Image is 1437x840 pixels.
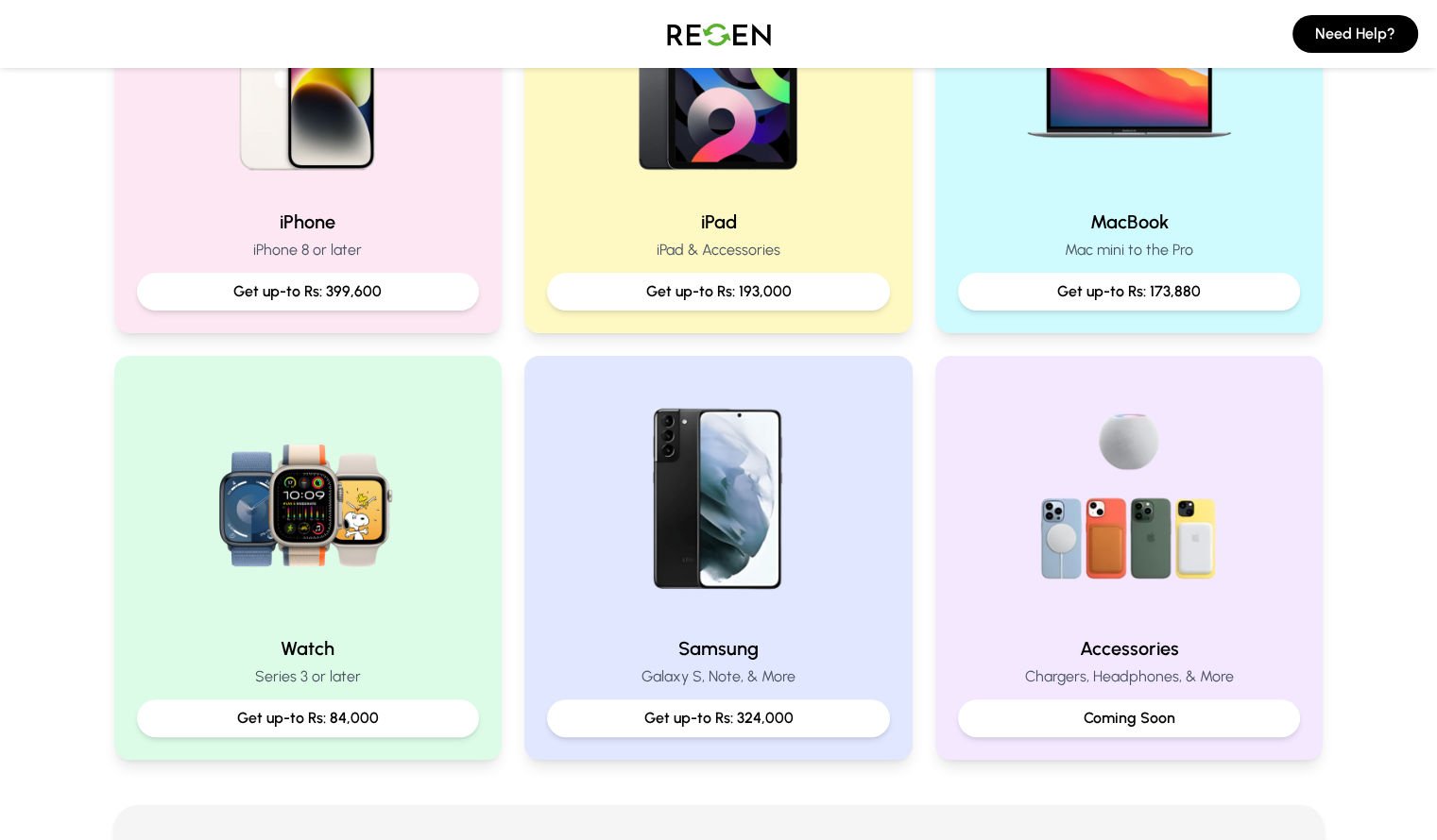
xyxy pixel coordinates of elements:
p: Galaxy S, Note, & More [547,665,890,688]
h2: Watch [137,635,480,662]
p: Get up-to Rs: 84,000 [152,707,465,730]
img: Logo [653,8,785,60]
p: iPad & Accessories [547,239,890,261]
p: Get up-to Rs: 193,000 [562,280,875,303]
img: Samsung [597,378,839,620]
p: Coming Soon [973,707,1286,730]
p: iPhone 8 or later [137,239,480,261]
p: Get up-to Rs: 324,000 [562,707,875,730]
button: Need Help? [1292,15,1418,53]
img: Accessories [1008,378,1250,620]
p: Chargers, Headphones, & More [958,665,1301,688]
h2: Accessories [958,635,1301,662]
h2: iPhone [137,209,480,235]
p: Get up-to Rs: 173,880 [973,280,1286,303]
p: Mac mini to the Pro [958,239,1301,261]
h2: iPad [547,209,890,235]
h2: Samsung [547,635,890,662]
p: Get up-to Rs: 399,600 [152,280,465,303]
img: Watch [187,378,429,620]
p: Series 3 or later [137,665,480,688]
h2: MacBook [958,209,1301,235]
